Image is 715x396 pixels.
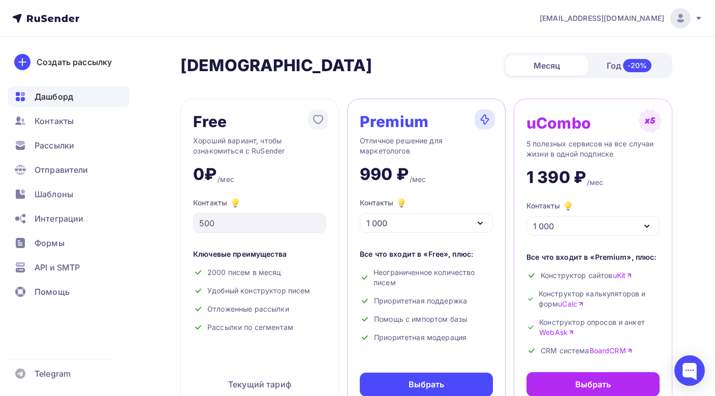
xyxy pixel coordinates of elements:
[8,86,129,107] a: Дашборд
[360,197,408,209] div: Контакты
[409,379,445,390] div: Выбрать
[217,174,234,185] div: /мес
[589,346,633,356] a: BoardCRM
[539,327,574,338] a: WebAsk
[35,188,73,200] span: Шаблоны
[193,267,326,278] div: 2000 писем в месяц
[35,237,65,249] span: Формы
[360,136,493,156] div: Отличное решение для маркетологов
[360,296,493,306] div: Приоритетная поддержка
[360,332,493,343] div: Приоритетная модерация
[410,174,426,185] div: /мес
[360,314,493,324] div: Помощь с импортом базы
[193,249,326,259] div: Ключевые преимущества
[526,200,660,236] button: Контакты 1 000
[526,252,660,262] div: Все что входит в «Premium», плюс:
[35,368,71,380] span: Telegram
[539,317,660,338] span: Конструктор опросов и анкет
[613,270,633,281] a: uKit
[35,90,73,103] span: Дашборд
[35,261,80,273] span: API и SMTP
[8,111,129,131] a: Контакты
[360,197,493,233] button: Контакты 1 000
[540,8,703,28] a: [EMAIL_ADDRESS][DOMAIN_NAME]
[37,56,112,68] div: Создать рассылку
[541,346,633,356] span: CRM система
[193,136,326,156] div: Хороший вариант, чтобы ознакомиться с RuSender
[193,322,326,332] div: Рассылки по сегментам
[8,184,129,204] a: Шаблоны
[193,164,216,185] div: 0₽
[360,164,409,185] div: 990 ₽
[8,160,129,180] a: Отправители
[193,197,326,209] div: Контакты
[180,55,372,76] h2: [DEMOGRAPHIC_DATA]
[8,135,129,156] a: Рассылки
[360,267,493,288] div: Неограниченное количество писем
[360,113,428,130] div: Premium
[575,378,611,390] div: Выбрать
[588,55,670,76] div: Год
[526,139,660,159] div: 5 полезных сервисов на все случаи жизни в одной подписке
[540,13,664,23] span: [EMAIL_ADDRESS][DOMAIN_NAME]
[193,286,326,296] div: Удобный конструктор писем
[539,289,660,309] span: Конструктор калькуляторов и форм
[366,217,387,229] div: 1 000
[8,233,129,253] a: Формы
[360,249,493,259] div: Все что входит в «Free», плюс:
[526,200,574,212] div: Контакты
[558,299,584,309] a: uCalc
[526,167,586,188] div: 1 390 ₽
[541,270,632,281] span: Конструктор сайтов
[35,139,74,151] span: Рассылки
[35,164,88,176] span: Отправители
[506,55,588,76] div: Месяц
[587,177,604,188] div: /мес
[193,113,227,130] div: Free
[35,115,74,127] span: Контакты
[193,304,326,314] div: Отложенные рассылки
[533,220,554,232] div: 1 000
[623,59,652,72] div: -20%
[35,212,83,225] span: Интеграции
[35,286,70,298] span: Помощь
[526,115,591,131] div: uCombo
